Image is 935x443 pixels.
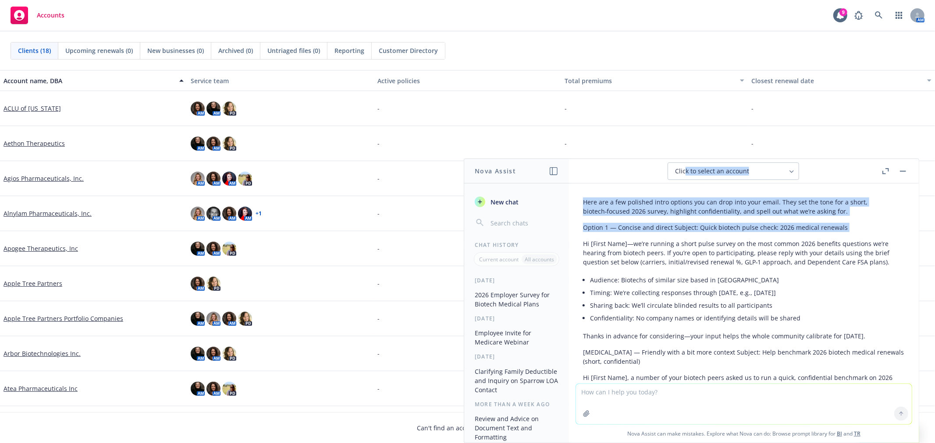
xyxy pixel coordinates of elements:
[206,172,220,186] img: photo
[464,277,569,284] div: [DATE]
[4,384,78,393] a: Atea Pharmaceuticals Inc
[206,242,220,256] img: photo
[206,207,220,221] img: photo
[751,104,754,113] span: -
[590,274,905,286] li: Audience: Biotechs of similar size based in [GEOGRAPHIC_DATA]
[668,162,799,180] button: Click to select an account
[191,347,205,361] img: photo
[4,314,123,323] a: Apple Tree Partners Portfolio Companies
[583,223,905,232] p: Option 1 — Concise and direct Subject: Quick biotech pulse check: 2026 medical renewals
[565,76,735,85] div: Total premiums
[37,12,64,19] span: Accounts
[590,312,905,324] li: Confidentiality: No company names or identifying details will be shared
[187,70,374,91] button: Service team
[590,286,905,299] li: Timing: We’re collecting responses through [DATE, e.g., [DATE]]
[590,299,905,312] li: Sharing back: We’ll circulate blinded results to all participants
[191,76,371,85] div: Service team
[751,139,754,148] span: -
[572,425,915,443] span: Nova Assist can make mistakes. Explore what Nova can do: Browse prompt library for and
[377,314,380,323] span: -
[4,139,65,148] a: Aethon Therapeutics
[675,167,749,176] span: Click to select an account
[471,194,562,210] button: New chat
[583,331,905,341] p: Thanks in advance for considering—your input helps the whole community calibrate for [DATE].
[191,207,205,221] img: photo
[583,373,905,410] p: Hi [First Name], a number of your biotech peers asked us to run a quick, confidential benchmark o...
[854,430,860,437] a: TR
[583,197,905,216] p: Here are a few polished intro options you can drop into your email. They set the tone for a short...
[18,46,51,55] span: Clients (18)
[464,401,569,408] div: More than a week ago
[377,279,380,288] span: -
[4,349,81,358] a: Arbor Biotechnologies Inc.
[222,207,236,221] img: photo
[565,104,567,113] span: -
[238,172,252,186] img: photo
[748,70,935,91] button: Closest renewal date
[206,347,220,361] img: photo
[377,139,380,148] span: -
[267,46,320,55] span: Untriaged files (0)
[222,312,236,326] img: photo
[850,7,867,24] a: Report a Bug
[377,209,380,218] span: -
[256,211,262,216] a: + 1
[4,174,84,183] a: Agios Pharmaceuticals, Inc.
[890,7,908,24] a: Switch app
[206,102,220,116] img: photo
[218,46,253,55] span: Archived (0)
[222,102,236,116] img: photo
[377,244,380,253] span: -
[837,430,842,437] a: BI
[471,364,562,397] button: Clarifying Family Deductible and Inquiry on Sparrow LOA Contact
[377,104,380,113] span: -
[583,348,905,366] p: [MEDICAL_DATA] — Friendly with a bit more context Subject: Help benchmark 2026 biotech medical re...
[479,256,519,263] p: Current account
[65,46,133,55] span: Upcoming renewals (0)
[191,242,205,256] img: photo
[489,197,519,207] span: New chat
[222,172,236,186] img: photo
[334,46,364,55] span: Reporting
[464,353,569,360] div: [DATE]
[7,3,68,28] a: Accounts
[222,347,236,361] img: photo
[222,382,236,396] img: photo
[475,166,516,176] h1: Nova Assist
[525,256,554,263] p: All accounts
[191,382,205,396] img: photo
[377,349,380,358] span: -
[4,279,62,288] a: Apple Tree Partners
[238,207,252,221] img: photo
[464,241,569,249] div: Chat History
[206,277,220,291] img: photo
[583,239,905,267] p: Hi [First Name]—we’re running a short pulse survey on the most common 2026 benefits questions we’...
[191,102,205,116] img: photo
[464,315,569,322] div: [DATE]
[377,384,380,393] span: -
[222,242,236,256] img: photo
[870,7,888,24] a: Search
[206,137,220,151] img: photo
[206,382,220,396] img: photo
[489,217,558,229] input: Search chats
[191,137,205,151] img: photo
[4,76,174,85] div: Account name, DBA
[471,326,562,349] button: Employee Invite for Medicare Webinar
[191,277,205,291] img: photo
[206,312,220,326] img: photo
[374,70,561,91] button: Active policies
[147,46,204,55] span: New businesses (0)
[4,209,92,218] a: Alnylam Pharmaceuticals, Inc.
[561,70,748,91] button: Total premiums
[4,244,78,253] a: Apogee Therapeutics, Inc
[4,104,61,113] a: ACLU of [US_STATE]
[191,312,205,326] img: photo
[222,137,236,151] img: photo
[191,172,205,186] img: photo
[379,46,438,55] span: Customer Directory
[377,174,380,183] span: -
[471,288,562,311] button: 2026 Employer Survey for Biotech Medical Plans
[238,312,252,326] img: photo
[839,8,847,16] div: 9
